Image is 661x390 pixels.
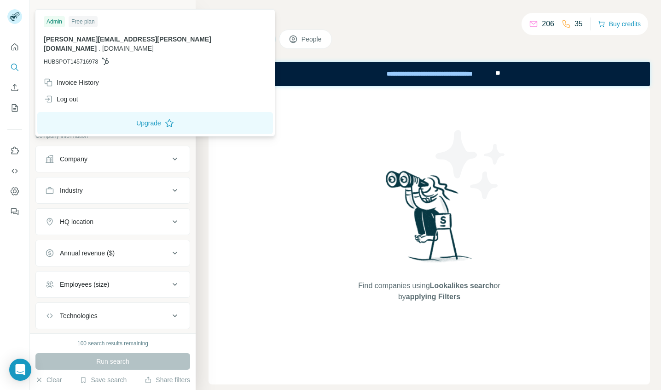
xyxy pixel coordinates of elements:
div: New search [35,8,64,17]
img: Surfe Illustration - Stars [429,123,512,206]
button: Enrich CSV [7,79,22,96]
span: applying Filters [406,293,460,301]
button: Use Surfe on LinkedIn [7,142,22,159]
button: Save search [80,375,127,384]
div: 100 search results remaining [77,339,148,348]
button: Share filters [145,375,190,384]
span: Find companies using or by [355,280,503,302]
span: People [302,35,323,44]
button: Feedback [7,203,22,220]
button: Use Surfe API [7,163,22,179]
div: HQ location [60,217,93,226]
div: Free plan [69,16,98,27]
div: Annual revenue ($) [60,248,115,258]
button: Clear [35,375,62,384]
button: Employees (size) [36,273,190,295]
button: Company [36,148,190,170]
h4: Search [209,11,650,24]
button: Dashboard [7,183,22,200]
div: Log out [44,95,78,104]
div: Admin [44,16,65,27]
span: [DOMAIN_NAME] [102,45,154,52]
p: 206 [542,18,554,30]
div: Open Intercom Messenger [9,359,31,381]
img: Avatar [7,9,22,24]
img: Surfe Illustration - Woman searching with binoculars [382,168,477,271]
div: Invoice History [44,78,99,87]
span: Lookalikes search [430,282,494,290]
button: HQ location [36,211,190,233]
button: Technologies [36,305,190,327]
span: HUBSPOT145716978 [44,58,98,66]
div: Industry [60,186,83,195]
button: Search [7,59,22,76]
button: My lists [7,100,22,116]
button: Industry [36,179,190,201]
p: 35 [574,18,583,30]
button: Buy credits [598,18,641,30]
iframe: Banner [209,62,650,86]
button: Annual revenue ($) [36,242,190,264]
button: Upgrade [37,112,273,134]
span: [PERSON_NAME][EMAIL_ADDRESS][PERSON_NAME][DOMAIN_NAME] [44,35,211,52]
div: Technologies [60,311,98,320]
span: . [99,45,100,52]
div: Employees (size) [60,280,109,289]
button: Hide [160,6,196,19]
button: Quick start [7,39,22,55]
div: Company [60,154,87,164]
